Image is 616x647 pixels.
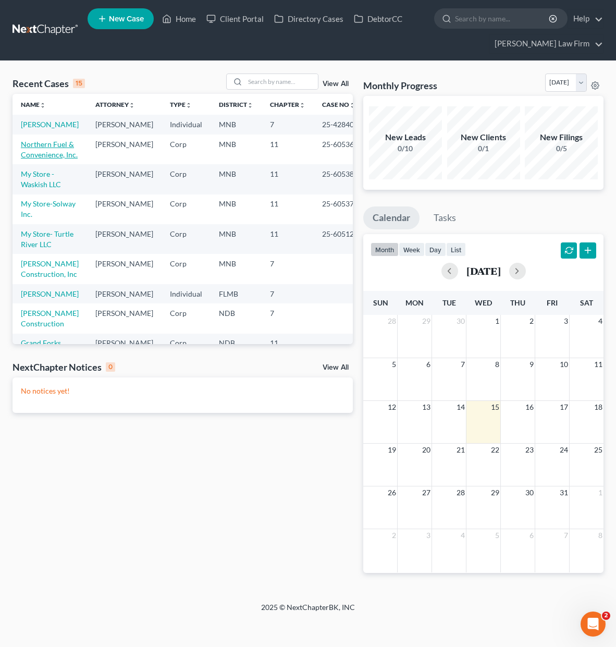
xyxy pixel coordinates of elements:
span: 28 [455,486,466,499]
span: 2 [602,612,610,620]
td: 25-60536 [314,135,364,164]
td: [PERSON_NAME] [87,254,162,284]
span: 31 [559,486,569,499]
span: 2 [528,315,535,327]
td: [PERSON_NAME] [87,164,162,194]
div: Recent Cases [13,77,85,90]
span: 8 [597,529,603,542]
span: 16 [524,401,535,413]
span: 17 [559,401,569,413]
button: list [446,242,466,257]
span: 4 [460,529,466,542]
span: 9 [528,358,535,371]
span: 21 [455,444,466,456]
td: [PERSON_NAME] [87,135,162,164]
td: 7 [262,115,314,134]
a: [PERSON_NAME] Construction, Inc [21,259,79,278]
span: 23 [524,444,535,456]
td: MNB [211,194,262,224]
td: 7 [262,284,314,303]
span: 3 [425,529,432,542]
td: [PERSON_NAME] [87,194,162,224]
div: 2025 © NextChapterBK, INC [58,602,558,621]
span: 4 [597,315,603,327]
a: Case Nounfold_more [322,101,355,108]
button: month [371,242,399,257]
a: My Store - Waskish LLC [21,169,61,189]
span: 18 [593,401,603,413]
td: [PERSON_NAME] [87,224,162,254]
a: Districtunfold_more [219,101,253,108]
span: Sat [580,298,593,307]
a: Northern Fuel & Convenience, Inc. [21,140,78,159]
span: 29 [421,315,432,327]
a: My Store- Turtle River LLC [21,229,73,249]
div: 15 [73,79,85,88]
div: 0 [106,362,115,372]
td: MNB [211,115,262,134]
td: 11 [262,194,314,224]
span: 8 [494,358,500,371]
span: Fri [547,298,558,307]
span: 14 [455,401,466,413]
a: Help [568,9,603,28]
td: Individual [162,284,211,303]
span: 12 [387,401,397,413]
a: Tasks [424,206,465,229]
td: [PERSON_NAME] [87,115,162,134]
td: Corp [162,334,211,363]
span: 24 [559,444,569,456]
span: 7 [563,529,569,542]
div: 0/1 [447,143,520,154]
span: Wed [475,298,492,307]
i: unfold_more [247,102,253,108]
span: New Case [109,15,144,23]
a: Attorneyunfold_more [95,101,135,108]
td: 11 [262,135,314,164]
td: 11 [262,334,314,363]
td: [PERSON_NAME] [87,284,162,303]
span: 15 [490,401,500,413]
span: Sun [373,298,388,307]
span: Mon [405,298,424,307]
td: FLMB [211,284,262,303]
div: New Clients [447,131,520,143]
td: MNB [211,224,262,254]
span: 1 [597,486,603,499]
span: 22 [490,444,500,456]
td: Corp [162,164,211,194]
a: [PERSON_NAME] Construction [21,309,79,328]
span: 27 [421,486,432,499]
span: 29 [490,486,500,499]
td: 11 [262,164,314,194]
a: [PERSON_NAME] [21,289,79,298]
span: 6 [528,529,535,542]
a: Typeunfold_more [170,101,192,108]
td: 25-60538 [314,164,364,194]
a: Nameunfold_more [21,101,46,108]
a: DebtorCC [349,9,408,28]
a: Client Portal [201,9,269,28]
td: [PERSON_NAME] [87,303,162,333]
a: Calendar [363,206,420,229]
i: unfold_more [129,102,135,108]
span: 3 [563,315,569,327]
span: 11 [593,358,603,371]
div: 0/5 [525,143,598,154]
span: Thu [510,298,525,307]
td: Corp [162,224,211,254]
p: No notices yet! [21,386,344,396]
span: 28 [387,315,397,327]
i: unfold_more [349,102,355,108]
h3: Monthly Progress [363,79,437,92]
input: Search by name... [245,74,318,89]
button: week [399,242,425,257]
span: 6 [425,358,432,371]
span: 7 [460,358,466,371]
div: New Filings [525,131,598,143]
div: NextChapter Notices [13,361,115,373]
td: 25-42840 [314,115,364,134]
td: 7 [262,254,314,284]
a: My Store-Solway Inc. [21,199,76,218]
span: 19 [387,444,397,456]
